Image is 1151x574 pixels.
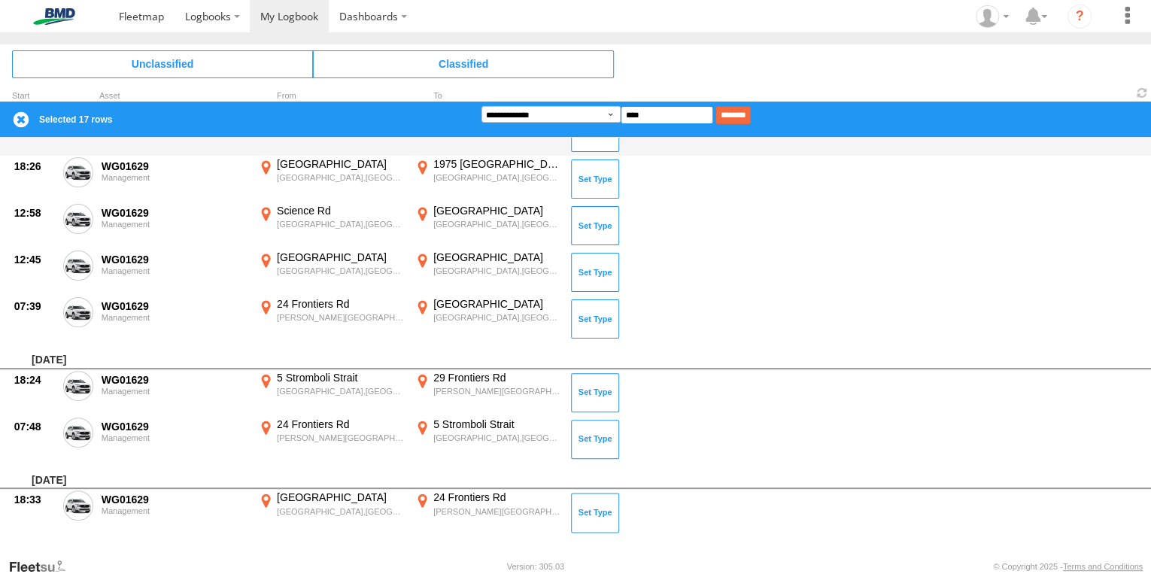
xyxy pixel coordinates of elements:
div: Click to Sort [12,93,57,100]
label: Click to View Event Location [256,204,406,248]
div: [GEOGRAPHIC_DATA],[GEOGRAPHIC_DATA] [433,219,560,229]
button: Click to Set [571,493,619,532]
div: [GEOGRAPHIC_DATA] [277,157,404,171]
div: © Copyright 2025 - [993,562,1143,571]
div: 12:58 [14,206,55,220]
button: Click to Set [571,373,619,412]
button: Click to Set [571,253,619,292]
span: Refresh [1133,86,1151,100]
div: [PERSON_NAME][GEOGRAPHIC_DATA],[GEOGRAPHIC_DATA] [277,312,404,323]
div: WG01629 [102,159,248,173]
div: WG01629 [102,493,248,506]
label: Click to View Event Location [412,490,563,534]
div: [PERSON_NAME][GEOGRAPHIC_DATA],[GEOGRAPHIC_DATA] [433,386,560,396]
div: Management [102,433,248,442]
div: 18:26 [14,159,55,173]
div: WG01629 [102,299,248,313]
div: 07:39 [14,299,55,313]
div: To [412,93,563,100]
div: [GEOGRAPHIC_DATA] [433,204,560,217]
div: Asset [99,93,250,100]
label: Click to View Event Location [412,204,563,248]
div: WG01629 [102,420,248,433]
label: Click to View Event Location [412,371,563,415]
div: [GEOGRAPHIC_DATA],[GEOGRAPHIC_DATA] [433,312,560,323]
div: [GEOGRAPHIC_DATA],[GEOGRAPHIC_DATA] [433,266,560,276]
button: Click to Set [571,299,619,339]
div: 18:33 [14,493,55,506]
div: [GEOGRAPHIC_DATA],[GEOGRAPHIC_DATA] [277,219,404,229]
label: Click to View Event Location [412,157,563,201]
div: 24 Frontiers Rd [277,418,404,431]
label: Clear Selection [12,111,30,129]
div: Management [102,387,248,396]
label: Click to View Event Location [256,157,406,201]
div: Version: 305.03 [507,562,564,571]
label: Click to View Event Location [412,297,563,341]
span: Click to view Classified Trips [313,50,614,77]
label: Click to View Event Location [412,251,563,294]
div: [PERSON_NAME][GEOGRAPHIC_DATA],[GEOGRAPHIC_DATA] [433,506,560,517]
div: [GEOGRAPHIC_DATA],[GEOGRAPHIC_DATA] [277,172,404,183]
div: [GEOGRAPHIC_DATA],[GEOGRAPHIC_DATA] [433,433,560,443]
button: Click to Set [571,159,619,199]
div: 12:45 [14,253,55,266]
a: Terms and Conditions [1063,562,1143,571]
label: Click to View Event Location [256,418,406,461]
div: 24 Frontiers Rd [433,490,560,504]
div: WG01629 [102,253,248,266]
img: bmd-logo.svg [15,8,93,25]
div: 5 Stromboli Strait [433,418,560,431]
div: Arun Ghatge [970,5,1014,28]
i: ? [1067,5,1092,29]
a: Visit our Website [8,559,77,574]
button: Click to Set [571,206,619,245]
label: Click to View Event Location [412,418,563,461]
div: 07:48 [14,420,55,433]
div: Management [102,220,248,229]
div: [PERSON_NAME][GEOGRAPHIC_DATA],[GEOGRAPHIC_DATA] [277,433,404,443]
div: [GEOGRAPHIC_DATA] [433,251,560,264]
label: Click to View Event Location [256,251,406,294]
div: [GEOGRAPHIC_DATA] [277,490,404,504]
div: Management [102,266,248,275]
div: 18:24 [14,373,55,387]
div: [GEOGRAPHIC_DATA] [277,251,404,264]
div: [GEOGRAPHIC_DATA],[GEOGRAPHIC_DATA] [433,172,560,183]
div: Management [102,313,248,322]
div: 24 Frontiers Rd [277,297,404,311]
div: Science Rd [277,204,404,217]
label: Click to View Event Location [256,371,406,415]
div: [GEOGRAPHIC_DATA],[GEOGRAPHIC_DATA] [277,266,404,276]
div: From [256,93,406,100]
button: Click to Set [571,420,619,459]
div: WG01629 [102,373,248,387]
div: 1975 [GEOGRAPHIC_DATA] [433,157,560,171]
div: 5 Stromboli Strait [277,371,404,384]
div: WG01629 [102,206,248,220]
span: Click to view Unclassified Trips [12,50,313,77]
label: Click to View Event Location [256,297,406,341]
div: [GEOGRAPHIC_DATA],[GEOGRAPHIC_DATA] [277,506,404,517]
div: 29 Frontiers Rd [433,371,560,384]
div: [GEOGRAPHIC_DATA],[GEOGRAPHIC_DATA] [277,386,404,396]
div: Management [102,173,248,182]
div: Management [102,506,248,515]
div: [GEOGRAPHIC_DATA] [433,297,560,311]
label: Click to View Event Location [256,490,406,534]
